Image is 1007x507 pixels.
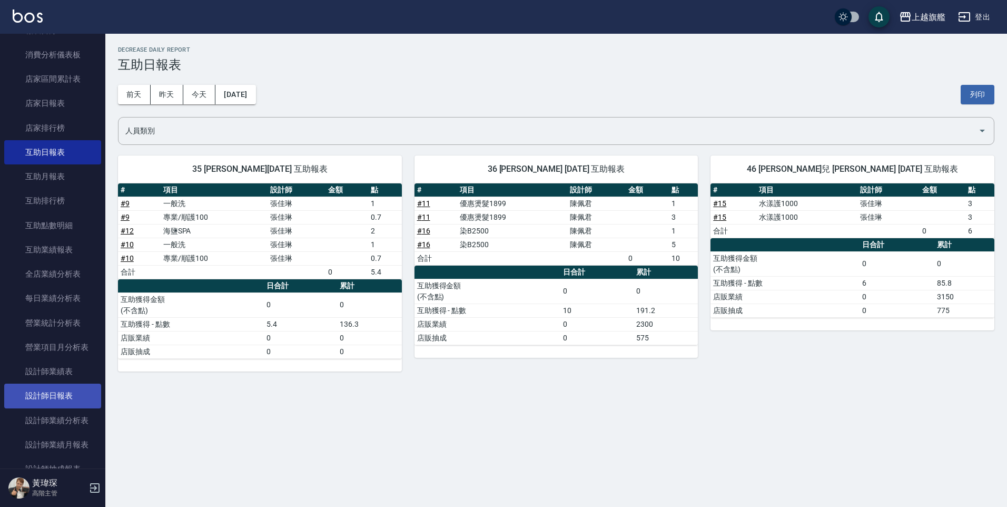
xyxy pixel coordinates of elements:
td: 10 [560,304,634,317]
a: #10 [121,240,134,249]
p: 高階主管 [32,489,86,498]
td: 10 [669,251,698,265]
a: 互助點數明細 [4,213,101,238]
th: 金額 [325,183,368,197]
td: 0 [920,224,965,238]
h5: 黃瑋琛 [32,478,86,489]
td: 互助獲得金額 (不含點) [118,292,264,317]
span: 36 [PERSON_NAME] [DATE] 互助報表 [427,164,686,174]
a: 互助月報表 [4,164,101,189]
td: 店販抽成 [710,304,860,317]
span: 46 [PERSON_NAME]兒 [PERSON_NAME] [DATE] 互助報表 [723,164,982,174]
button: save [868,6,890,27]
a: 店家日報表 [4,91,101,115]
h2: Decrease Daily Report [118,46,994,53]
td: 陳佩君 [567,238,626,251]
td: 5.4 [368,265,402,279]
td: 店販業績 [414,317,560,331]
table: a dense table [710,238,994,318]
td: 1 [368,238,402,251]
td: 5.4 [264,317,337,331]
td: 店販抽成 [118,345,264,358]
th: 設計師 [268,183,325,197]
img: Logo [13,9,43,23]
a: #12 [121,227,134,235]
td: 優惠燙髮1899 [457,197,567,210]
a: 互助排行榜 [4,189,101,213]
td: 一般洗 [161,197,268,210]
td: 店販業績 [710,290,860,304]
th: 點 [965,183,994,197]
a: 每日業績分析表 [4,286,101,310]
td: 136.3 [337,317,402,331]
th: 點 [669,183,698,197]
a: #11 [417,199,430,208]
td: 優惠燙髮1899 [457,210,567,224]
td: 575 [634,331,698,345]
th: # [414,183,457,197]
td: 0 [934,251,994,276]
td: 合計 [118,265,161,279]
th: 金額 [920,183,965,197]
th: 項目 [756,183,857,197]
a: #10 [121,254,134,262]
td: 0 [860,304,934,317]
span: 35 [PERSON_NAME][DATE] 互助報表 [131,164,389,174]
td: 店販業績 [118,331,264,345]
td: 互助獲得 - 點數 [710,276,860,290]
a: #9 [121,199,130,208]
a: #15 [713,199,726,208]
th: 日合計 [560,266,634,279]
a: 設計師業績表 [4,359,101,384]
td: 張佳琳 [268,251,325,265]
button: 列印 [961,85,994,104]
button: 前天 [118,85,151,104]
table: a dense table [118,279,402,359]
td: 3 [669,210,698,224]
td: 6 [860,276,934,290]
td: 0 [626,251,668,265]
td: 一般洗 [161,238,268,251]
button: 上越旗艦 [895,6,950,28]
a: 設計師業績分析表 [4,408,101,433]
td: 3150 [934,290,994,304]
a: 店家區間累計表 [4,67,101,91]
button: 昨天 [151,85,183,104]
td: 0 [337,292,402,317]
td: 191.2 [634,304,698,317]
button: 今天 [183,85,216,104]
td: 3 [965,210,994,224]
input: 人員名稱 [123,122,974,140]
td: 張佳琳 [268,238,325,251]
td: 0 [860,290,934,304]
td: 1 [669,224,698,238]
td: 775 [934,304,994,317]
th: 累計 [934,238,994,252]
td: 0 [325,265,368,279]
button: Open [974,122,991,139]
a: 營業項目月分析表 [4,335,101,359]
a: #9 [121,213,130,221]
td: 85.8 [934,276,994,290]
td: 0 [560,279,634,304]
td: 0 [264,345,337,358]
th: 設計師 [567,183,626,197]
button: 登出 [954,7,994,27]
td: 2 [368,224,402,238]
a: 消費分析儀表板 [4,43,101,67]
a: 互助業績報表 [4,238,101,262]
td: 染B2500 [457,238,567,251]
a: 設計師業績月報表 [4,433,101,457]
td: 6 [965,224,994,238]
td: 張佳琳 [268,197,325,210]
td: 張佳琳 [857,210,920,224]
td: 0.7 [368,251,402,265]
th: 項目 [161,183,268,197]
td: 水漾護1000 [756,210,857,224]
td: 0 [634,279,698,304]
td: 0.7 [368,210,402,224]
th: 點 [368,183,402,197]
table: a dense table [710,183,994,238]
td: 3 [965,197,994,210]
th: # [118,183,161,197]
